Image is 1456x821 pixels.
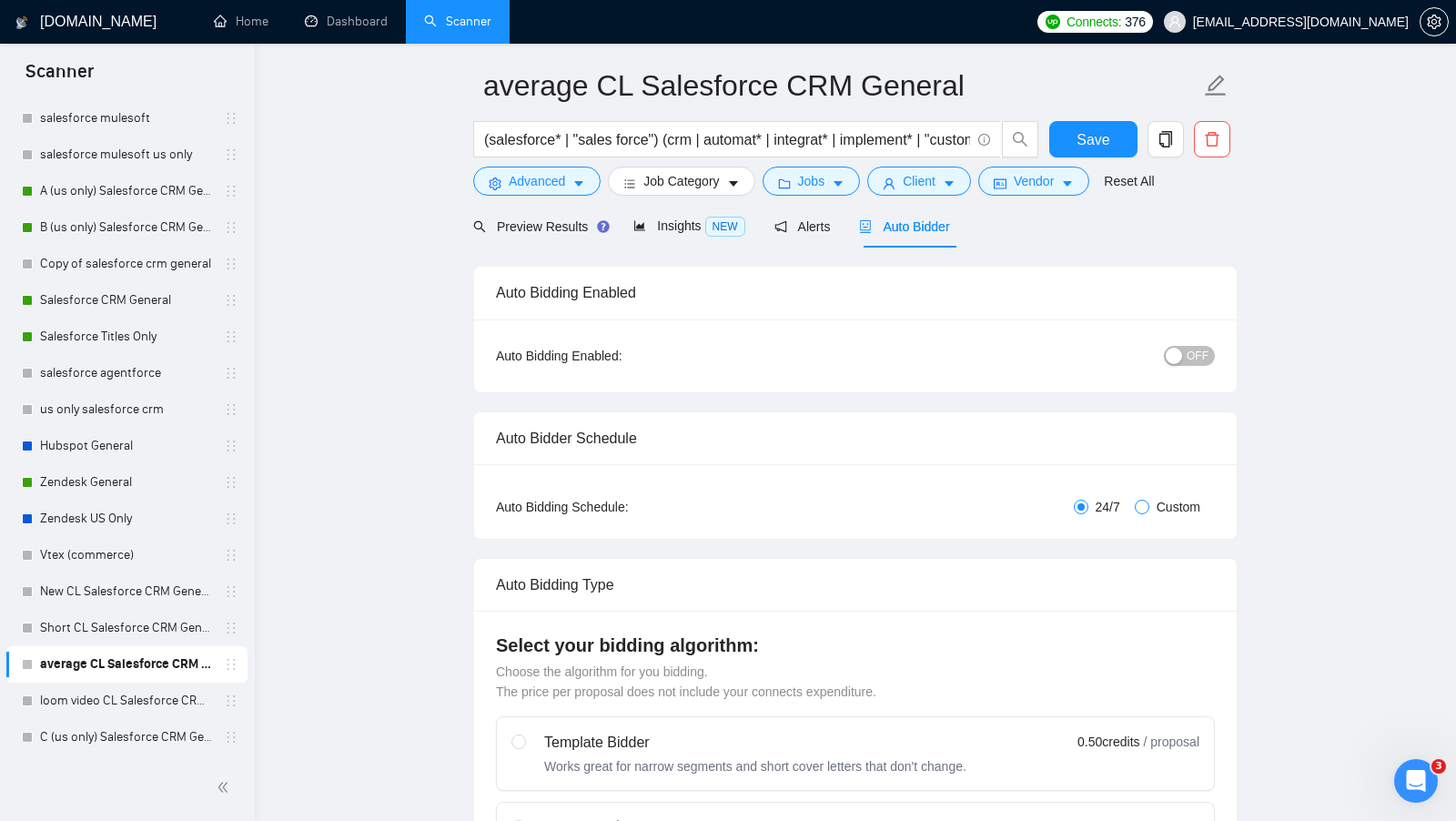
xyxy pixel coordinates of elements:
span: holder [224,439,238,453]
span: holder [224,220,238,235]
div: Template Bidder [544,732,966,754]
div: Auto Bidding Enabled: [496,346,735,366]
span: user [1168,15,1181,28]
span: setting [1421,15,1448,29]
span: holder [224,621,238,635]
span: Advanced [509,171,565,191]
a: salesforce mulesoft [40,100,213,137]
span: area-chart [633,219,646,232]
img: Profile image for Nazar [213,29,249,66]
button: Повідомлення [121,568,242,641]
span: holder [224,694,238,708]
span: folder [778,177,791,190]
span: holder [224,475,238,490]
span: holder [224,329,238,344]
button: delete [1194,121,1230,157]
a: Salesforce Titles Only [40,319,213,355]
span: Vendor [1014,171,1054,191]
div: Auto Bidding Enabled [496,267,1215,319]
div: Sardor AI Prompt Library [26,557,338,591]
div: ✅ How To: Connect your agency to [DOMAIN_NAME] [26,418,338,471]
span: info-circle [978,134,990,146]
span: holder [224,584,238,599]
h4: Select your bidding algorithm: [496,633,1215,658]
a: homeHome [214,14,268,29]
button: barsJob Categorycaret-down [608,167,754,196]
span: holder [224,366,238,380]
span: caret-down [943,177,955,190]
button: setting [1420,7,1449,36]
span: Connects: [1067,12,1121,32]
span: Auto Bidder [859,219,949,234]
div: Поставити запитання [18,307,346,357]
button: Допомога [243,568,364,641]
span: search [473,220,486,233]
a: dashboardDashboard [305,14,388,29]
span: Save [1077,128,1109,151]
a: setting [1420,15,1449,29]
div: Закрити [313,29,346,62]
span: holder [224,293,238,308]
span: robot [859,220,872,233]
img: logo [15,8,28,37]
div: 👑 Laziza AI - Job Pre-Qualification [26,523,338,557]
span: Custom [1149,497,1208,517]
input: Search Freelance Jobs... [484,128,970,151]
span: holder [224,257,238,271]
button: search [1002,121,1038,157]
span: 24/7 [1088,497,1127,517]
a: Short CL Salesforce CRM General [40,610,213,646]
div: Sardor AI Prompt Library [37,564,305,583]
button: Пошук в статтях [26,374,338,410]
img: Profile image for Mariia [248,29,284,66]
span: Choose the algorithm for you bidding. The price per proposal does not include your connects expen... [496,664,876,699]
a: loom video CL Salesforce CRM General [40,683,213,719]
span: Пошук в статтях [37,383,159,402]
span: holder [224,402,238,417]
span: holder [224,657,238,672]
a: A (us only) Salesforce CRM General [40,173,213,209]
img: upwork-logo.png [1046,15,1060,29]
span: Jobs [798,171,825,191]
div: Поставити запитання [37,322,305,341]
span: caret-down [1061,177,1074,190]
span: delete [1195,131,1229,147]
a: Reset All [1104,171,1154,191]
span: holder [224,111,238,126]
span: holder [224,184,238,198]
div: 👑 Laziza AI - Job Pre-Qualification [37,531,305,550]
li: My Scanners [6,57,248,755]
button: copy [1148,121,1184,157]
span: holder [224,512,238,526]
a: New CL Salesforce CRM General [40,573,213,610]
span: idcard [994,177,1006,190]
span: holder [224,147,238,162]
a: C (us only) Salesforce CRM General [40,719,213,755]
span: setting [489,177,501,190]
a: Copy of salesforce crm general [40,246,213,282]
span: Job Category [643,171,719,191]
span: Preview Results [473,219,604,234]
iframe: Intercom live chat [1394,759,1438,803]
span: / proposal [1144,733,1199,751]
button: settingAdvancedcaret-down [473,167,601,196]
div: Auto Bidder Schedule [496,412,1215,464]
span: 376 [1125,12,1145,32]
a: average CL Salesforce CRM General [40,646,213,683]
p: Як [EMAIL_ADDRESS][DOMAIN_NAME] 👋 [36,129,328,222]
span: caret-down [832,177,844,190]
span: holder [224,730,238,745]
span: OFF [1187,346,1208,366]
span: copy [1148,131,1183,147]
a: Vtex (commerce) [40,537,213,573]
button: userClientcaret-down [867,167,971,196]
span: Client [903,171,935,191]
div: ✅ How To: Connect your agency to [DOMAIN_NAME] [37,425,305,463]
button: Save [1049,121,1137,157]
a: salesforce mulesoft us only [40,137,213,173]
div: 🔠 GigRadar Search Syntax: Query Operators for Optimized Job Searches [26,471,338,523]
a: B (us only) Salesforce CRM General [40,209,213,246]
span: Insights [633,218,744,233]
button: folderJobscaret-down [763,167,861,196]
div: Works great for narrow segments and short cover letters that don't change. [544,757,966,775]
